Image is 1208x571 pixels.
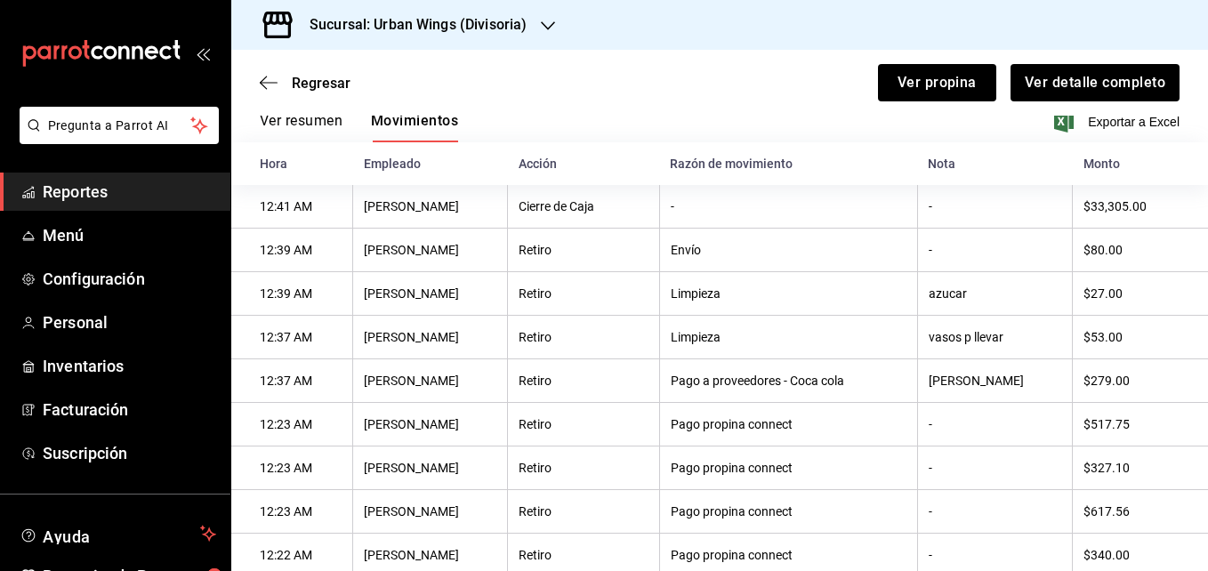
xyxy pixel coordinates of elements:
th: vasos p llevar [917,316,1072,359]
th: Retiro [508,359,659,403]
th: Retiro [508,403,659,446]
th: [PERSON_NAME] [353,229,508,272]
th: - [917,229,1072,272]
span: Menú [43,223,216,247]
th: Empleado [353,142,508,185]
th: Acción [508,142,659,185]
h3: Sucursal: Urban Wings (Divisoria) [295,14,527,36]
th: 12:23 AM [231,490,353,534]
span: Configuración [43,267,216,291]
span: Pregunta a Parrot AI [48,117,191,135]
span: Reportes [43,180,216,204]
th: [PERSON_NAME] [353,316,508,359]
th: Retiro [508,229,659,272]
th: - [917,446,1072,490]
th: 12:39 AM [231,229,353,272]
th: [PERSON_NAME] [353,403,508,446]
th: 12:23 AM [231,446,353,490]
th: [PERSON_NAME] [353,185,508,229]
th: 12:37 AM [231,316,353,359]
button: Exportar a Excel [1058,111,1180,133]
th: $33,305.00 [1073,185,1208,229]
th: Limpieza [659,272,917,316]
th: 12:37 AM [231,359,353,403]
th: azucar [917,272,1072,316]
th: Pago propina connect [659,490,917,534]
span: Suscripción [43,441,216,465]
button: Ver detalle completo [1011,64,1180,101]
th: 12:41 AM [231,185,353,229]
th: 12:23 AM [231,403,353,446]
th: 12:39 AM [231,272,353,316]
th: - [917,403,1072,446]
th: Retiro [508,446,659,490]
th: Pago propina connect [659,446,917,490]
th: Limpieza [659,316,917,359]
div: navigation tabs [260,112,458,142]
th: Retiro [508,272,659,316]
th: Retiro [508,316,659,359]
th: Razón de movimiento [659,142,917,185]
button: Movimientos [371,112,458,142]
th: Retiro [508,490,659,534]
th: - [917,490,1072,534]
button: Regresar [260,75,350,92]
th: [PERSON_NAME] [353,490,508,534]
th: - [659,185,917,229]
span: Personal [43,310,216,334]
th: $27.00 [1073,272,1208,316]
th: [PERSON_NAME] [353,272,508,316]
th: $517.75 [1073,403,1208,446]
th: $327.10 [1073,446,1208,490]
button: open_drawer_menu [196,46,210,60]
th: Hora [231,142,353,185]
th: Envío [659,229,917,272]
span: Ayuda [43,523,193,544]
a: Pregunta a Parrot AI [12,129,219,148]
th: [PERSON_NAME] [917,359,1072,403]
th: $279.00 [1073,359,1208,403]
span: Inventarios [43,354,216,378]
th: - [917,185,1072,229]
button: Ver propina [878,64,996,101]
th: $53.00 [1073,316,1208,359]
button: Ver resumen [260,112,342,142]
span: Regresar [292,75,350,92]
th: $80.00 [1073,229,1208,272]
th: Nota [917,142,1072,185]
th: Pago propina connect [659,403,917,446]
th: [PERSON_NAME] [353,446,508,490]
th: Monto [1073,142,1208,185]
th: Pago a proveedores - Coca cola [659,359,917,403]
button: Pregunta a Parrot AI [20,107,219,144]
th: Cierre de Caja [508,185,659,229]
span: Facturación [43,398,216,422]
th: $617.56 [1073,490,1208,534]
th: [PERSON_NAME] [353,359,508,403]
